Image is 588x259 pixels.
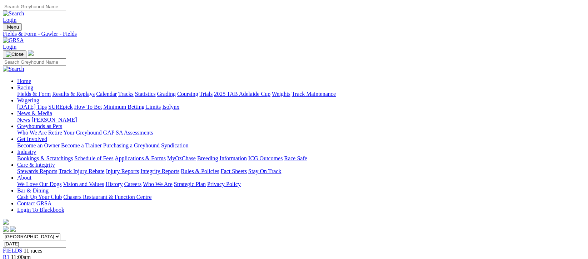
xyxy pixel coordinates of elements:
a: Become an Owner [17,142,60,148]
a: Retire Your Greyhound [48,129,102,136]
img: logo-grsa-white.png [28,50,34,56]
a: Become a Trainer [61,142,102,148]
a: FIELDS [3,248,22,254]
a: Syndication [161,142,188,148]
img: Close [6,52,24,57]
a: Minimum Betting Limits [103,104,161,110]
a: Get Involved [17,136,47,142]
a: Careers [124,181,141,187]
a: Cash Up Your Club [17,194,62,200]
a: ICG Outcomes [248,155,283,161]
a: Fields & Form - Gawler - Fields [3,31,585,37]
button: Toggle navigation [3,23,22,31]
a: Stay On Track [248,168,281,174]
a: Rules & Policies [181,168,219,174]
a: Who We Are [17,129,47,136]
a: Racing [17,84,33,91]
div: Care & Integrity [17,168,585,175]
a: Fact Sheets [221,168,247,174]
a: Home [17,78,31,84]
img: logo-grsa-white.png [3,219,9,225]
a: Who We Are [143,181,173,187]
span: Menu [7,24,19,30]
input: Search [3,3,66,10]
a: Grading [157,91,176,97]
a: Wagering [17,97,39,103]
a: Login [3,44,16,50]
a: Login To Blackbook [17,207,64,213]
div: Racing [17,91,585,97]
input: Select date [3,240,66,248]
a: News & Media [17,110,52,116]
img: Search [3,66,24,72]
a: Bar & Dining [17,187,49,194]
a: How To Bet [74,104,102,110]
a: Strategic Plan [174,181,206,187]
a: Integrity Reports [140,168,179,174]
a: 2025 TAB Adelaide Cup [214,91,270,97]
a: Race Safe [284,155,307,161]
img: twitter.svg [10,226,16,232]
button: Toggle navigation [3,50,26,58]
a: Purchasing a Greyhound [103,142,160,148]
a: About [17,175,31,181]
a: Privacy Policy [207,181,241,187]
div: Industry [17,155,585,162]
a: Bookings & Scratchings [17,155,73,161]
div: Get Involved [17,142,585,149]
a: News [17,117,30,123]
a: Greyhounds as Pets [17,123,62,129]
a: Care & Integrity [17,162,55,168]
a: Applications & Forms [115,155,166,161]
a: Results & Replays [52,91,95,97]
img: GRSA [3,37,24,44]
a: Coursing [177,91,198,97]
a: Stewards Reports [17,168,57,174]
a: Weights [272,91,290,97]
span: 11 races [24,248,42,254]
a: Statistics [135,91,156,97]
a: Track Injury Rebate [59,168,104,174]
a: SUREpick [48,104,73,110]
a: GAP SA Assessments [103,129,153,136]
div: News & Media [17,117,585,123]
a: [PERSON_NAME] [31,117,77,123]
img: Search [3,10,24,17]
img: facebook.svg [3,226,9,232]
a: Tracks [118,91,134,97]
a: MyOzChase [167,155,196,161]
input: Search [3,58,66,66]
div: About [17,181,585,187]
a: Trials [199,91,213,97]
div: Bar & Dining [17,194,585,200]
div: Wagering [17,104,585,110]
a: Login [3,17,16,23]
a: Isolynx [162,104,179,110]
a: Chasers Restaurant & Function Centre [63,194,151,200]
a: [DATE] Tips [17,104,47,110]
a: Calendar [96,91,117,97]
a: Breeding Information [197,155,247,161]
a: We Love Our Dogs [17,181,61,187]
a: Vision and Values [63,181,104,187]
a: Track Maintenance [292,91,336,97]
a: Schedule of Fees [74,155,113,161]
a: Fields & Form [17,91,51,97]
a: Contact GRSA [17,200,51,206]
div: Greyhounds as Pets [17,129,585,136]
a: Industry [17,149,36,155]
a: Injury Reports [106,168,139,174]
a: History [105,181,123,187]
